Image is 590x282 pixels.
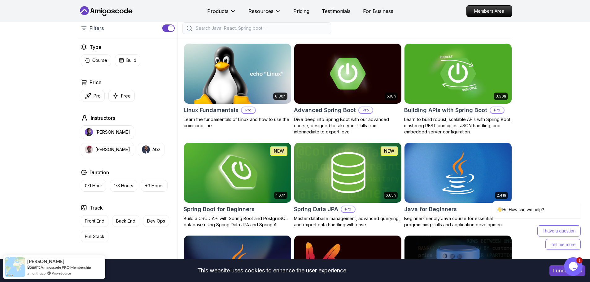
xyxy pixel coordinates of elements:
[5,264,540,277] div: This website uses cookies to enhance the user experience.
[81,143,134,156] button: instructor img[PERSON_NAME]
[115,54,140,66] button: Build
[81,180,106,192] button: 0-1 Hour
[467,6,512,17] p: Members Area
[404,43,512,135] a: Building APIs with Spring Boot card3.30hBuilding APIs with Spring BootProLearn to build robust, s...
[341,206,355,212] p: Pro
[112,215,139,227] button: Back End
[184,44,291,104] img: Linux Fundamentals card
[184,116,291,129] p: Learn the fundamentals of Linux and how to use the command line
[141,180,168,192] button: +3 Hours
[110,180,137,192] button: 1-3 Hours
[27,259,64,264] span: [PERSON_NAME]
[274,148,284,154] p: NEW
[466,5,512,17] a: Members Area
[81,54,111,66] button: Course
[121,93,131,99] p: Free
[95,129,130,135] p: [PERSON_NAME]
[81,231,108,242] button: Full Stack
[114,183,133,189] p: 1-3 Hours
[90,169,109,176] h2: Duration
[145,183,164,189] p: +3 Hours
[152,146,160,153] p: Abz
[41,265,91,270] a: Amigoscode PRO Membership
[94,93,101,99] p: Pro
[143,215,169,227] button: Dev Ops
[248,7,273,15] p: Resources
[404,116,512,135] p: Learn to build robust, scalable APIs with Spring Boot, mastering REST principles, JSON handling, ...
[384,148,394,154] p: NEW
[549,265,585,276] button: Accept cookies
[5,257,25,277] img: provesource social proof notification image
[472,145,584,254] iframe: chat widget
[275,94,286,99] p: 6.00h
[85,183,102,189] p: 0-1 Hour
[184,143,291,203] img: Spring Boot for Beginners card
[147,218,165,224] p: Dev Ops
[142,145,150,154] img: instructor img
[294,142,402,228] a: Spring Data JPA card6.65hNEWSpring Data JPAProMaster database management, advanced querying, and ...
[90,204,103,211] h2: Track
[90,79,102,86] h2: Price
[92,57,107,63] p: Course
[322,7,351,15] a: Testimonials
[85,145,93,154] img: instructor img
[184,43,291,129] a: Linux Fundamentals card6.00hLinux FundamentalsProLearn the fundamentals of Linux and how to use t...
[85,233,104,240] p: Full Stack
[81,125,134,139] button: instructor img[PERSON_NAME]
[564,257,584,276] iframe: chat widget
[126,57,136,63] p: Build
[242,107,255,113] p: Pro
[85,128,93,136] img: instructor img
[184,142,291,228] a: Spring Boot for Beginners card1.67hNEWSpring Boot for BeginnersBuild a CRUD API with Spring Boot ...
[90,24,104,32] p: Filters
[81,215,108,227] button: Front End
[294,106,356,115] h2: Advanced Spring Boot
[294,143,401,203] img: Spring Data JPA card
[81,90,105,102] button: Pro
[386,193,396,198] p: 6.65h
[363,7,393,15] a: For Business
[496,94,506,99] p: 3.30h
[490,107,504,113] p: Pro
[207,7,229,15] p: Products
[90,43,102,51] h2: Type
[404,205,457,214] h2: Java for Beginners
[194,25,327,31] input: Search Java, React, Spring boot ...
[27,265,40,270] span: Bought
[404,44,512,104] img: Building APIs with Spring Boot card
[404,106,487,115] h2: Building APIs with Spring Boot
[184,106,238,115] h2: Linux Fundamentals
[248,7,281,20] button: Resources
[276,193,286,198] p: 1.67h
[138,143,164,156] button: instructor imgAbz
[404,215,512,228] p: Beginner-friendly Java course for essential programming skills and application development
[294,43,402,135] a: Advanced Spring Boot card5.18hAdvanced Spring BootProDive deep into Spring Boot with our advanced...
[294,44,401,104] img: Advanced Spring Boot card
[52,271,71,276] a: ProveSource
[108,90,135,102] button: Free
[90,255,103,262] h2: Level
[404,143,512,203] img: Java for Beginners card
[294,116,402,135] p: Dive deep into Spring Boot with our advanced course, designed to take your skills from intermedia...
[359,107,373,113] p: Pro
[95,146,130,153] p: [PERSON_NAME]
[207,7,236,20] button: Products
[294,215,402,228] p: Master database management, advanced querying, and expert data handling with ease
[184,205,255,214] h2: Spring Boot for Beginners
[184,215,291,228] p: Build a CRUD API with Spring Boot and PostgreSQL database using Spring Data JPA and Spring AI
[91,114,115,122] h2: Instructors
[293,7,309,15] a: Pricing
[404,142,512,228] a: Java for Beginners card2.41hJava for BeginnersBeginner-friendly Java course for essential program...
[294,205,338,214] h2: Spring Data JPA
[387,94,396,99] p: 5.18h
[27,271,46,276] span: a month ago
[85,218,104,224] p: Front End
